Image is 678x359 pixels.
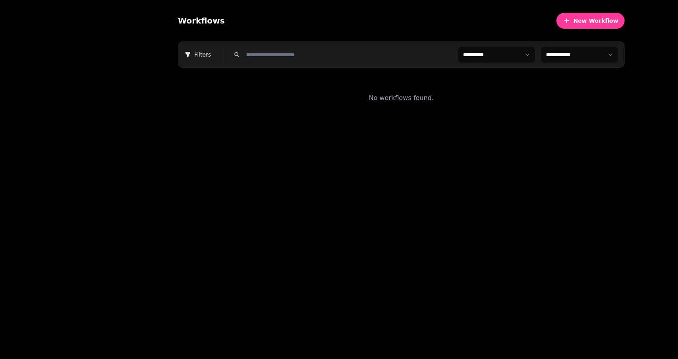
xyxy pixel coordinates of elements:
[556,13,625,29] button: New Workflow
[243,49,452,60] input: Search workflows by name
[541,47,618,63] select: Filter workflows by status
[178,15,225,26] h2: Workflows
[573,18,618,24] span: New Workflow
[458,47,535,63] select: Filter workflows by venue
[185,51,217,59] span: Filters
[369,93,434,103] p: No workflows found.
